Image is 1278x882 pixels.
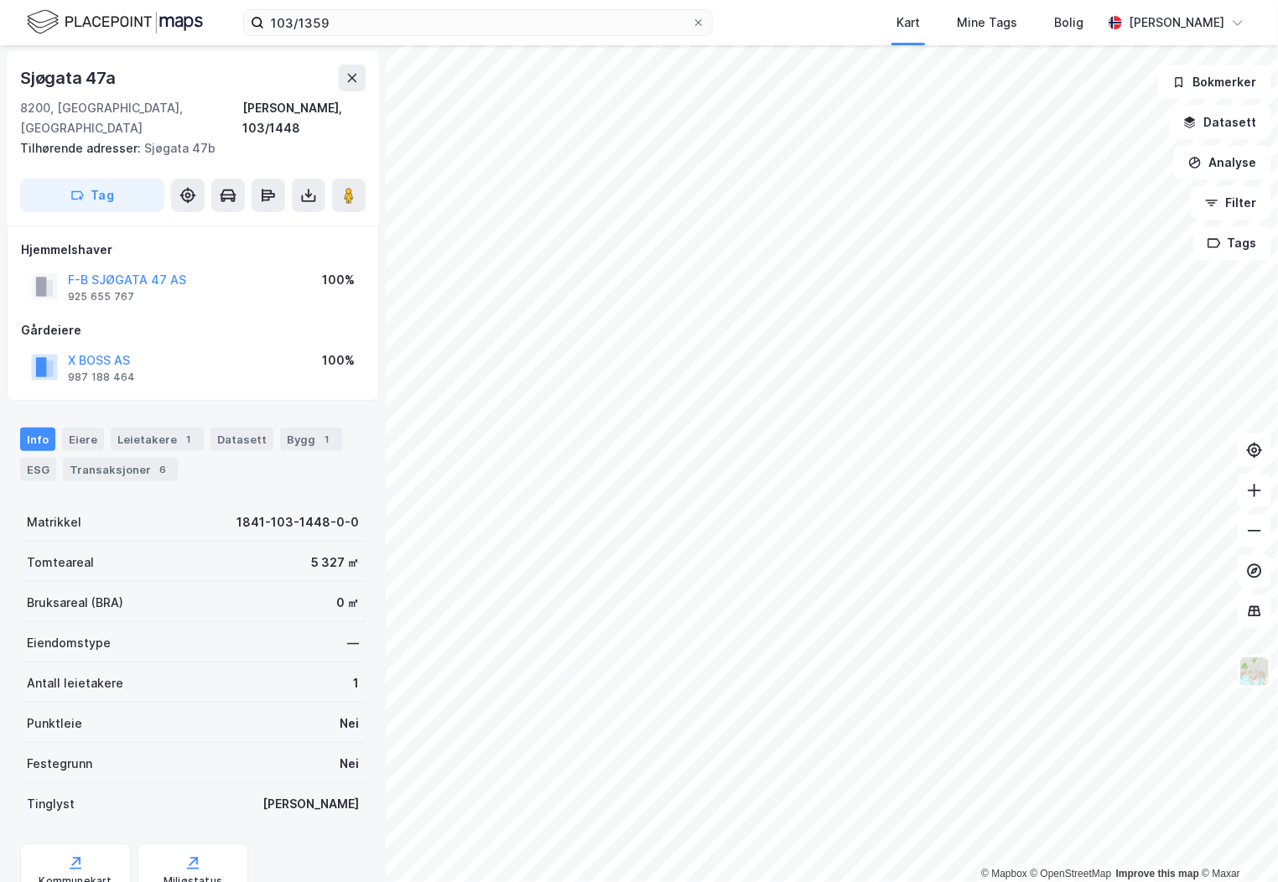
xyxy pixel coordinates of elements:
[21,240,365,260] div: Hjemmelshaver
[63,458,178,481] div: Transaksjoner
[1194,802,1278,882] iframe: Chat Widget
[27,713,82,734] div: Punktleie
[27,512,81,532] div: Matrikkel
[262,794,359,814] div: [PERSON_NAME]
[353,673,359,693] div: 1
[21,320,365,340] div: Gårdeiere
[20,65,119,91] div: Sjøgata 47a
[322,270,355,290] div: 100%
[264,10,692,35] input: Søk på adresse, matrikkel, gårdeiere, leietakere eller personer
[111,428,204,451] div: Leietakere
[210,428,273,451] div: Datasett
[20,138,352,158] div: Sjøgata 47b
[236,512,359,532] div: 1841-103-1448-0-0
[20,141,144,155] span: Tilhørende adresser:
[322,350,355,371] div: 100%
[20,98,242,138] div: 8200, [GEOGRAPHIC_DATA], [GEOGRAPHIC_DATA]
[319,431,335,448] div: 1
[336,593,359,613] div: 0 ㎡
[20,179,164,212] button: Tag
[180,431,197,448] div: 1
[27,754,92,774] div: Festegrunn
[27,8,203,37] img: logo.f888ab2527a4732fd821a326f86c7f29.svg
[20,428,55,451] div: Info
[1239,656,1270,687] img: Z
[280,428,342,451] div: Bygg
[1158,65,1271,99] button: Bokmerker
[1129,13,1224,33] div: [PERSON_NAME]
[68,371,135,384] div: 987 188 464
[340,754,359,774] div: Nei
[27,633,111,653] div: Eiendomstype
[957,13,1017,33] div: Mine Tags
[1191,186,1271,220] button: Filter
[1194,802,1278,882] div: Kontrollprogram for chat
[154,461,171,478] div: 6
[311,553,359,573] div: 5 327 ㎡
[62,428,104,451] div: Eiere
[347,633,359,653] div: —
[27,553,94,573] div: Tomteareal
[242,98,366,138] div: [PERSON_NAME], 103/1448
[20,458,56,481] div: ESG
[340,713,359,734] div: Nei
[27,593,123,613] div: Bruksareal (BRA)
[1054,13,1083,33] div: Bolig
[981,868,1027,879] a: Mapbox
[68,290,134,304] div: 925 655 767
[1116,868,1199,879] a: Improve this map
[1031,868,1112,879] a: OpenStreetMap
[27,673,123,693] div: Antall leietakere
[27,794,75,814] div: Tinglyst
[1193,226,1271,260] button: Tags
[896,13,920,33] div: Kart
[1174,146,1271,179] button: Analyse
[1169,106,1271,139] button: Datasett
